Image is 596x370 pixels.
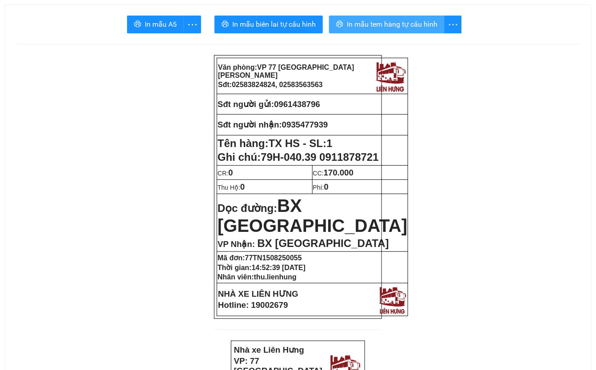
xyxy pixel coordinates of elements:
[245,254,302,262] span: 77TN1508250055
[127,16,184,33] button: printerIn mẫu A5
[218,137,333,149] strong: Tên hàng:
[232,19,316,30] span: In mẫu biên lai tự cấu hình
[215,16,323,33] button: printerIn mẫu biên lai tự cấu hình
[336,20,343,29] span: printer
[313,170,354,177] span: CC:
[234,345,304,354] strong: Nhà xe Liên Hưng
[95,11,130,48] img: logo
[145,19,177,30] span: In mẫu A5
[228,168,233,177] span: 0
[377,284,408,315] img: logo
[282,120,328,129] span: 0935477939
[257,237,389,249] span: BX [GEOGRAPHIC_DATA]
[218,289,298,298] strong: NHÀ XE LIÊN HƯNG
[218,170,233,177] span: CR:
[218,81,323,88] strong: Sđt:
[184,19,201,30] span: more
[326,137,332,149] span: 1
[218,120,282,129] strong: Sđt người nhận:
[218,254,302,262] strong: Mã đơn:
[218,64,354,79] span: VP 77 [GEOGRAPHIC_DATA][PERSON_NAME]
[269,137,333,149] span: TX HS - SL:
[373,59,407,93] img: logo
[218,273,297,281] strong: Nhân viên:
[347,19,437,30] span: In mẫu tem hàng tự cấu hình
[36,58,97,67] strong: Phiếu gửi hàng
[324,182,329,191] span: 0
[218,184,245,191] span: Thu Hộ:
[218,99,274,109] strong: Sđt người gửi:
[218,264,306,271] strong: Thời gian:
[3,4,73,14] strong: Nhà xe Liên Hưng
[274,99,320,109] span: 0961438796
[134,20,141,29] span: printer
[324,168,354,177] span: 170.000
[254,273,297,281] span: thu.lienhung
[313,184,329,191] span: Phí:
[3,16,91,54] strong: VP: 77 [GEOGRAPHIC_DATA][PERSON_NAME][GEOGRAPHIC_DATA]
[240,182,245,191] span: 0
[183,16,201,33] button: more
[218,151,379,163] span: Ghi chú:
[222,20,229,29] span: printer
[218,196,407,235] span: BX [GEOGRAPHIC_DATA]
[445,19,461,30] span: more
[252,264,306,271] span: 14:52:39 [DATE]
[261,151,379,163] span: 79H-040.39 0911878721
[218,64,354,79] strong: Văn phòng:
[444,16,462,33] button: more
[218,300,288,310] strong: Hotline: 19002679
[218,202,407,234] strong: Dọc đường:
[218,239,255,249] span: VP Nhận:
[329,16,445,33] button: printerIn mẫu tem hàng tự cấu hình
[232,81,323,88] span: 02583824824, 02583563563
